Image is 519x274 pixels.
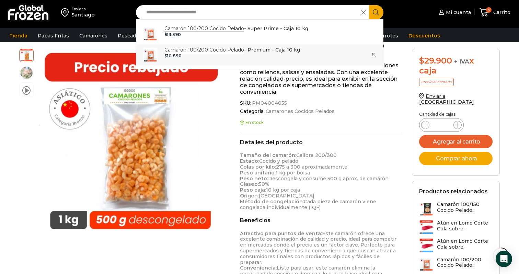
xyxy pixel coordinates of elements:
[20,66,33,80] span: very-small
[496,251,512,267] div: Open Intercom Messenger
[6,29,31,42] a: Tienda
[454,58,469,65] span: + IVA
[136,44,383,66] a: Camarón 100/200 Cocido Pelado- Premium - Caja 10 kg $10.890
[240,217,402,224] h2: Beneficios
[405,29,443,42] a: Descuentos
[240,152,402,210] p: Calibre 200/300 Cocido y pelado 275 a 300 aproximadamente 1 kg por bolsa Descongela y consume 500...
[240,152,296,158] strong: Tamaño del camarón:
[164,46,300,54] p: - Premium - Caja 10 kg
[240,164,276,170] strong: Colas por kilo:
[265,109,335,114] a: Camarones Cocidos Pelados
[419,220,493,235] a: Atún en Lomo Corte Cola sobre...
[71,11,95,18] div: Santiago
[435,120,448,130] input: Product quantity
[437,202,493,213] h3: Camarón 100/150 Cocido Pelado...
[437,257,493,269] h3: Camarón 100/200 Cocido Pelado...
[164,25,308,32] p: - Super Prime - Caja 10 kg
[61,7,71,18] img: address-field-icon.svg
[164,47,244,53] strong: Camarón 100/200 Cocido Pelado
[114,29,173,42] a: Pescados y Mariscos
[444,9,471,16] span: Mi cuenta
[419,188,488,195] h2: Productos relacionados
[164,53,182,58] bdi: 10.890
[240,109,402,114] span: Categoría:
[164,53,167,58] span: $
[240,181,259,187] strong: Glaseo:
[37,49,226,237] div: 1 / 3
[71,7,95,11] div: Enviar a
[240,170,276,176] strong: Peso unitario:
[486,7,492,13] span: 4
[370,29,402,42] a: Abarrotes
[20,48,33,62] span: very small
[419,152,493,165] button: Comprar ahora
[240,100,402,106] span: SKU:
[419,112,493,117] p: Cantidad de cajas
[37,49,226,237] img: very small
[164,32,167,37] span: $
[34,29,72,42] a: Papas Fritas
[492,9,510,16] span: Carrito
[240,120,402,125] p: En stock
[240,198,304,205] strong: Método de congelación:
[76,29,111,42] a: Camarones
[251,100,287,106] span: PM04004055
[419,56,493,76] div: x caja
[240,62,402,95] p: Su tamaño pequeño lo hace perfecto para preparaciones como rellenos, salsas y ensaladas. Con una ...
[419,56,424,66] span: $
[240,187,266,193] strong: Peso caja:
[240,139,402,146] h2: Detalles del producto
[240,175,268,182] strong: Peso neto:
[240,265,277,271] strong: Conveniencia:
[419,238,493,253] a: Atún en Lomo Corte Cola sobre...
[437,238,493,250] h3: Atún en Lomo Corte Cola sobre...
[437,220,493,232] h3: Atún en Lomo Corte Cola sobre...
[136,23,383,44] a: Camarón 100/200 Cocido Pelado- Super Prime - Caja 10 kg $13.390
[478,4,512,21] a: 4 Carrito
[240,230,322,237] strong: Atractivo para puntos de venta:
[240,158,259,164] strong: Estado:
[164,32,181,37] bdi: 13.390
[419,93,474,105] a: Enviar a [GEOGRAPHIC_DATA]
[419,257,493,272] a: Camarón 100/200 Cocido Pelado...
[369,5,383,20] button: Search button
[419,135,493,148] button: Agregar al carrito
[240,193,259,199] strong: Origen:
[419,56,452,66] bdi: 29.900
[437,5,471,19] a: Mi cuenta
[419,202,493,216] a: Camarón 100/150 Cocido Pelado...
[164,25,244,32] strong: Camarón 100/200 Cocido Pelado
[419,78,454,86] p: Precio al contado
